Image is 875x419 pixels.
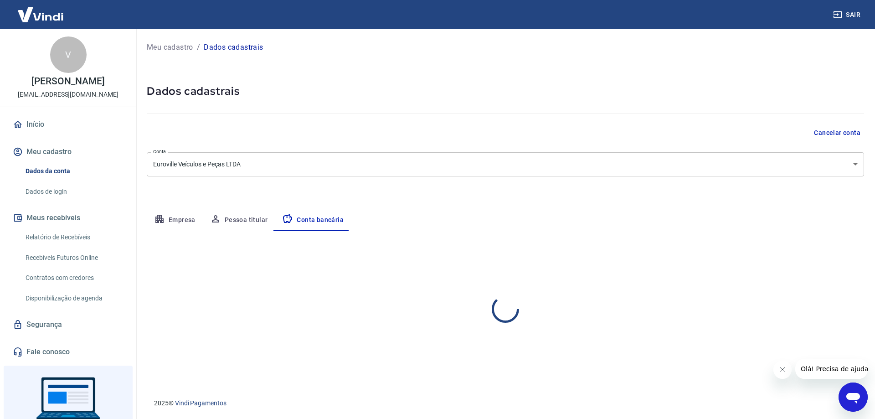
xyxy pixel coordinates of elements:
p: [EMAIL_ADDRESS][DOMAIN_NAME] [18,90,118,99]
label: Conta [153,148,166,155]
a: Dados de login [22,182,125,201]
p: Dados cadastrais [204,42,263,53]
a: Início [11,114,125,134]
a: Meu cadastro [147,42,193,53]
button: Pessoa titular [203,209,275,231]
button: Empresa [147,209,203,231]
iframe: Mensagem da empresa [795,359,868,379]
p: [PERSON_NAME] [31,77,104,86]
div: Euroville Veículos e Peças LTDA [147,152,864,176]
div: V [50,36,87,73]
a: Relatório de Recebíveis [22,228,125,247]
button: Sair [831,6,864,23]
button: Cancelar conta [810,124,864,141]
img: Vindi [11,0,70,28]
iframe: Botão para abrir a janela de mensagens [839,383,868,412]
a: Disponibilização de agenda [22,289,125,308]
p: 2025 © [154,398,853,408]
a: Vindi Pagamentos [175,399,226,407]
h5: Dados cadastrais [147,84,864,98]
iframe: Fechar mensagem [773,361,792,379]
a: Dados da conta [22,162,125,181]
p: / [197,42,200,53]
span: Olá! Precisa de ajuda? [5,6,77,14]
a: Recebíveis Futuros Online [22,248,125,267]
a: Segurança [11,315,125,335]
button: Meu cadastro [11,142,125,162]
button: Conta bancária [275,209,351,231]
button: Meus recebíveis [11,208,125,228]
a: Contratos com credores [22,269,125,287]
a: Fale conosco [11,342,125,362]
